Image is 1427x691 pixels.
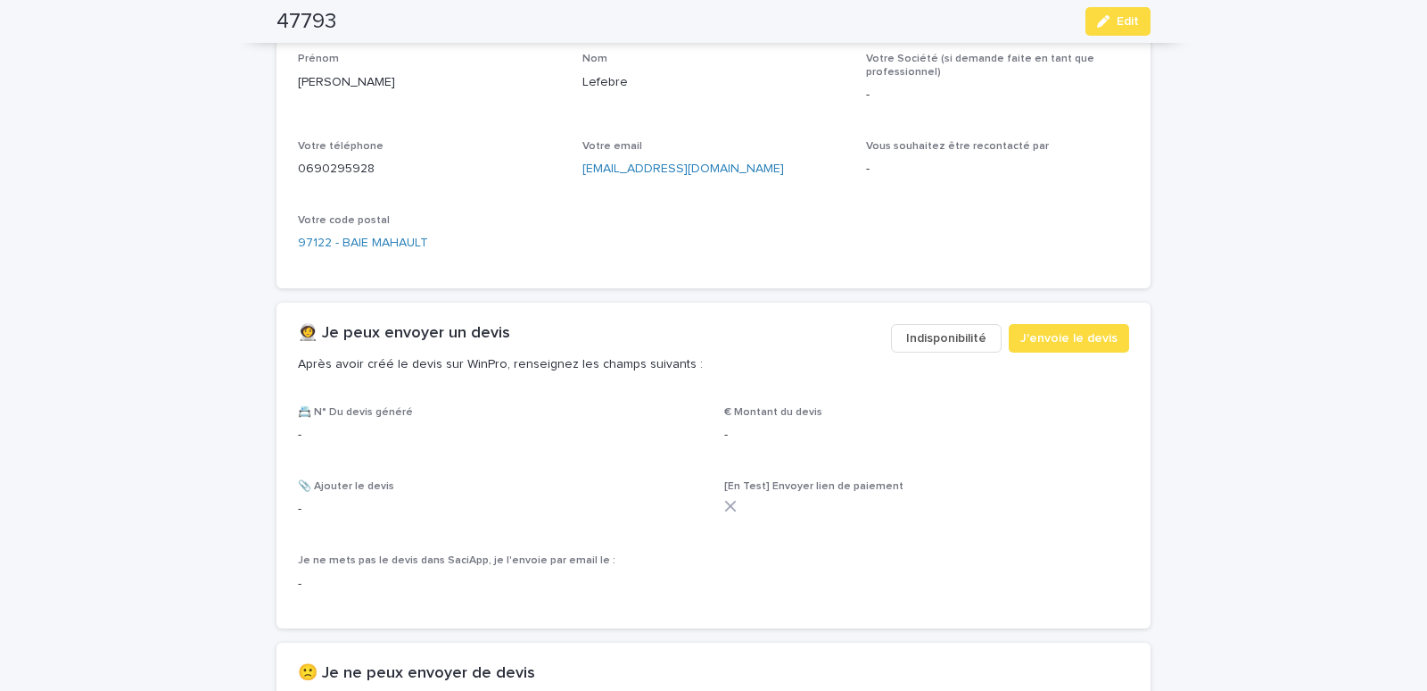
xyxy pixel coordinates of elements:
p: - [724,426,1129,445]
a: 97122 - BAIE MAHAULT [298,234,428,253]
span: 📇 N° Du devis généré [298,407,413,418]
span: 📎 Ajouter le devis [298,481,394,492]
span: Nom [582,54,607,64]
p: - [866,86,1129,104]
p: - [298,575,703,594]
button: Indisponibilité [891,324,1002,353]
p: Lefebre [582,73,845,92]
span: € Montant du devis [724,407,822,418]
span: Prénom [298,54,339,64]
p: - [866,160,1129,179]
span: Vous souhaitez être recontacté par [866,141,1049,152]
p: [PERSON_NAME] [298,73,561,92]
h2: 👩‍🚀 Je peux envoyer un devis [298,324,510,344]
p: - [298,500,703,519]
h2: 47793 [276,9,336,35]
p: Après avoir créé le devis sur WinPro, renseignez les champs suivants : [298,356,877,372]
p: - [298,426,703,445]
span: J'envoie le devis [1020,329,1118,347]
span: Votre téléphone [298,141,384,152]
span: Votre code postal [298,215,390,226]
button: J'envoie le devis [1009,324,1129,353]
span: Edit [1117,15,1139,28]
span: Je ne mets pas le devis dans SaciApp, je l'envoie par email le : [298,555,615,566]
span: [En Test] Envoyer lien de paiement [724,481,903,492]
button: Edit [1085,7,1151,36]
h2: 🙁 Je ne peux envoyer de devis [298,664,535,684]
p: 0690295928 [298,160,561,179]
span: Votre email [582,141,642,152]
span: Votre Société (si demande faite en tant que professionnel) [866,54,1094,77]
a: [EMAIL_ADDRESS][DOMAIN_NAME] [582,162,784,175]
span: Indisponibilité [906,329,986,347]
